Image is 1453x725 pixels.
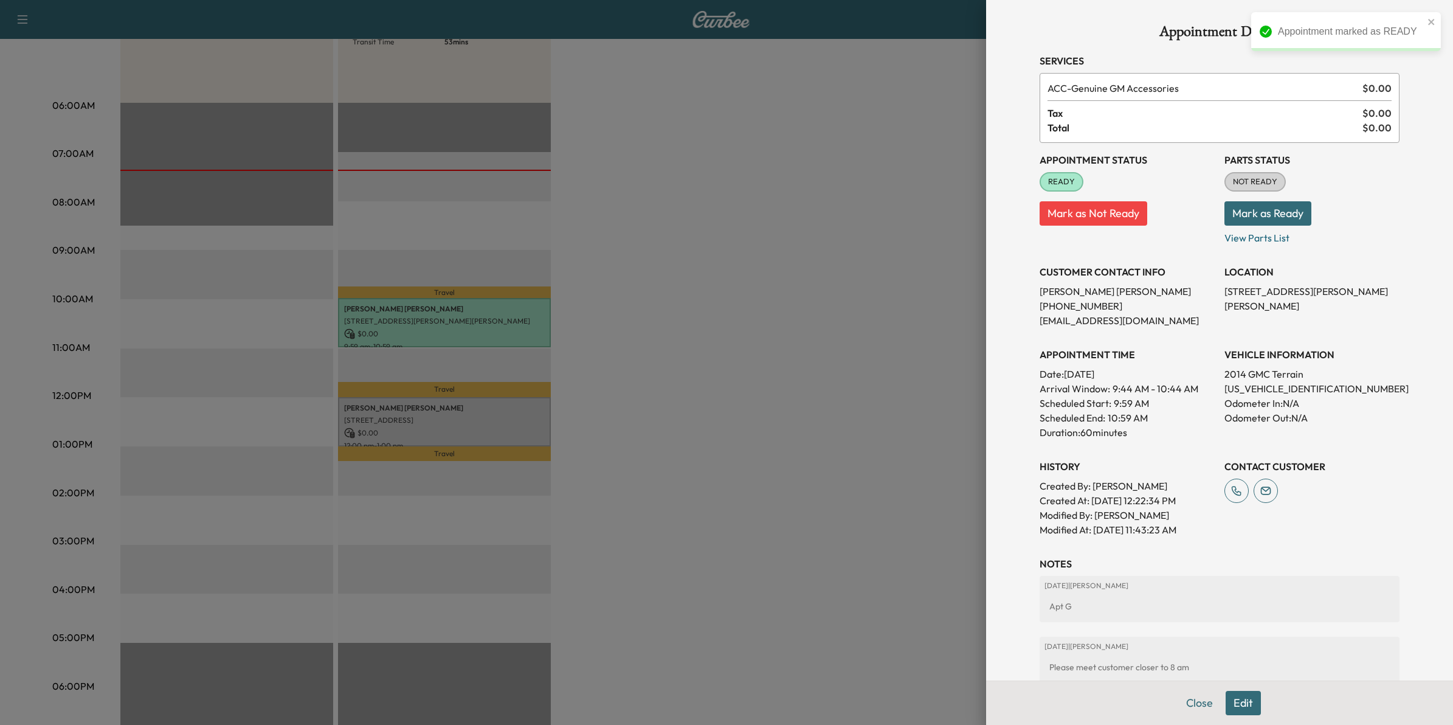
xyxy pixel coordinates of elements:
[1040,411,1105,425] p: Scheduled End:
[1040,522,1215,537] p: Modified At : [DATE] 11:43:23 AM
[1041,176,1082,188] span: READY
[1044,656,1395,678] div: Please meet customer closer to 8 am
[1040,493,1215,508] p: Created At : [DATE] 12:22:34 PM
[1224,459,1400,474] h3: CONTACT CUSTOMER
[1040,508,1215,522] p: Modified By : [PERSON_NAME]
[1362,106,1392,120] span: $ 0.00
[1362,120,1392,135] span: $ 0.00
[1114,396,1149,411] p: 9:59 AM
[1040,153,1215,167] h3: Appointment Status
[1040,367,1215,381] p: Date: [DATE]
[1226,176,1285,188] span: NOT READY
[1040,313,1215,328] p: [EMAIL_ADDRESS][DOMAIN_NAME]
[1040,54,1400,68] h3: Services
[1040,396,1111,411] p: Scheduled Start:
[1040,479,1215,493] p: Created By : [PERSON_NAME]
[1047,120,1362,135] span: Total
[1040,265,1215,279] h3: CUSTOMER CONTACT INFO
[1047,106,1362,120] span: Tax
[1040,381,1215,396] p: Arrival Window:
[1224,265,1400,279] h3: LOCATION
[1224,284,1400,313] p: [STREET_ADDRESS][PERSON_NAME][PERSON_NAME]
[1224,201,1311,226] button: Mark as Ready
[1362,81,1392,95] span: $ 0.00
[1226,691,1261,715] button: Edit
[1224,367,1400,381] p: 2014 GMC Terrain
[1427,17,1436,27] button: close
[1044,642,1395,651] p: [DATE] | [PERSON_NAME]
[1224,153,1400,167] h3: Parts Status
[1040,299,1215,313] p: [PHONE_NUMBER]
[1047,81,1358,95] span: Genuine GM Accessories
[1044,581,1395,591] p: [DATE] | [PERSON_NAME]
[1224,381,1400,396] p: [US_VEHICLE_IDENTIFICATION_NUMBER]
[1224,396,1400,411] p: Odometer In: N/A
[1040,201,1147,226] button: Mark as Not Ready
[1108,411,1148,425] p: 10:59 AM
[1040,24,1400,44] h1: Appointment Details
[1040,459,1215,474] h3: History
[1044,595,1395,617] div: Apt G
[1278,24,1424,39] div: Appointment marked as READY
[1040,347,1215,362] h3: APPOINTMENT TIME
[1040,284,1215,299] p: [PERSON_NAME] [PERSON_NAME]
[1178,691,1221,715] button: Close
[1040,557,1400,571] h3: NOTES
[1224,347,1400,362] h3: VEHICLE INFORMATION
[1224,226,1400,245] p: View Parts List
[1040,425,1215,440] p: Duration: 60 minutes
[1113,381,1198,396] span: 9:44 AM - 10:44 AM
[1224,411,1400,425] p: Odometer Out: N/A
